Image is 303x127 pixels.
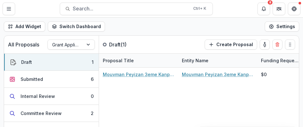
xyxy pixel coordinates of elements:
button: Switch Dashboard [48,21,105,32]
div: Committee Review [21,110,62,117]
div: Ctrl + K [192,5,207,12]
button: toggle-assigned-to-me [260,39,270,50]
div: Proposal Title [99,54,178,67]
button: Notifications [257,3,270,15]
a: Mouvman Peyizan 3eme Kanperin (MP3K) [182,71,253,78]
div: 6 [91,76,94,82]
button: Toggle Menu [3,3,15,15]
div: Entity Name [178,57,212,64]
button: Search... [60,3,213,15]
button: Settings [265,21,299,32]
button: Partners [273,3,285,15]
div: Submitted [21,76,43,82]
div: $0 [261,71,267,78]
button: Drag [285,39,295,50]
div: 0 [91,93,94,100]
button: Create Proposal [205,39,257,50]
button: Delete card [272,39,282,50]
div: Draft [21,59,32,65]
div: 2 [91,110,94,117]
p: All Proposals [8,41,39,48]
button: Internal Review0 [4,88,99,105]
button: Get Help [288,3,300,15]
div: 8 [268,0,273,5]
div: Entity Name [178,54,257,67]
button: Submitted6 [4,71,99,88]
div: Internal Review [21,93,55,100]
a: Mouvman Peyizan 3eme Kanperin (MP3K) - 2025 - Vista Hermosa - Application [103,71,174,78]
button: Add Widget [4,21,45,32]
div: Proposal Title [99,57,138,64]
div: 1 [92,59,94,65]
button: Committee Review2 [4,105,99,122]
p: Draft ( 1 ) [109,41,157,48]
button: Draft1 [4,54,99,71]
span: Search... [73,6,189,12]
